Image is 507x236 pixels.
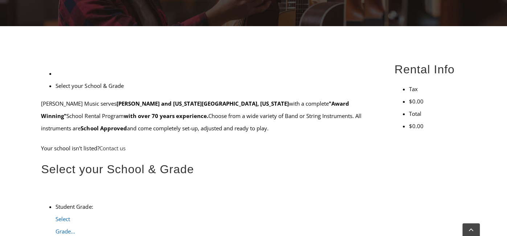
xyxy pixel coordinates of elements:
[394,62,466,77] h2: Rental Info
[41,162,377,177] h2: Select your School & Grade
[409,83,466,95] li: Tax
[409,120,466,132] li: $0.00
[56,80,377,92] li: Select your School & Grade
[99,145,125,152] a: Contact us
[56,203,93,210] label: Student Grade:
[116,100,289,107] strong: [PERSON_NAME] and [US_STATE][GEOGRAPHIC_DATA], [US_STATE]
[56,215,75,235] span: Select Grade...
[41,142,377,154] p: Your school isn't listed?
[81,125,127,132] strong: School Approved
[409,95,466,107] li: $0.00
[41,97,377,134] p: [PERSON_NAME] Music serves with a complete School Rental Program Choose from a wide variety of Ba...
[409,107,466,120] li: Total
[123,112,208,119] strong: with over 70 years experience.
